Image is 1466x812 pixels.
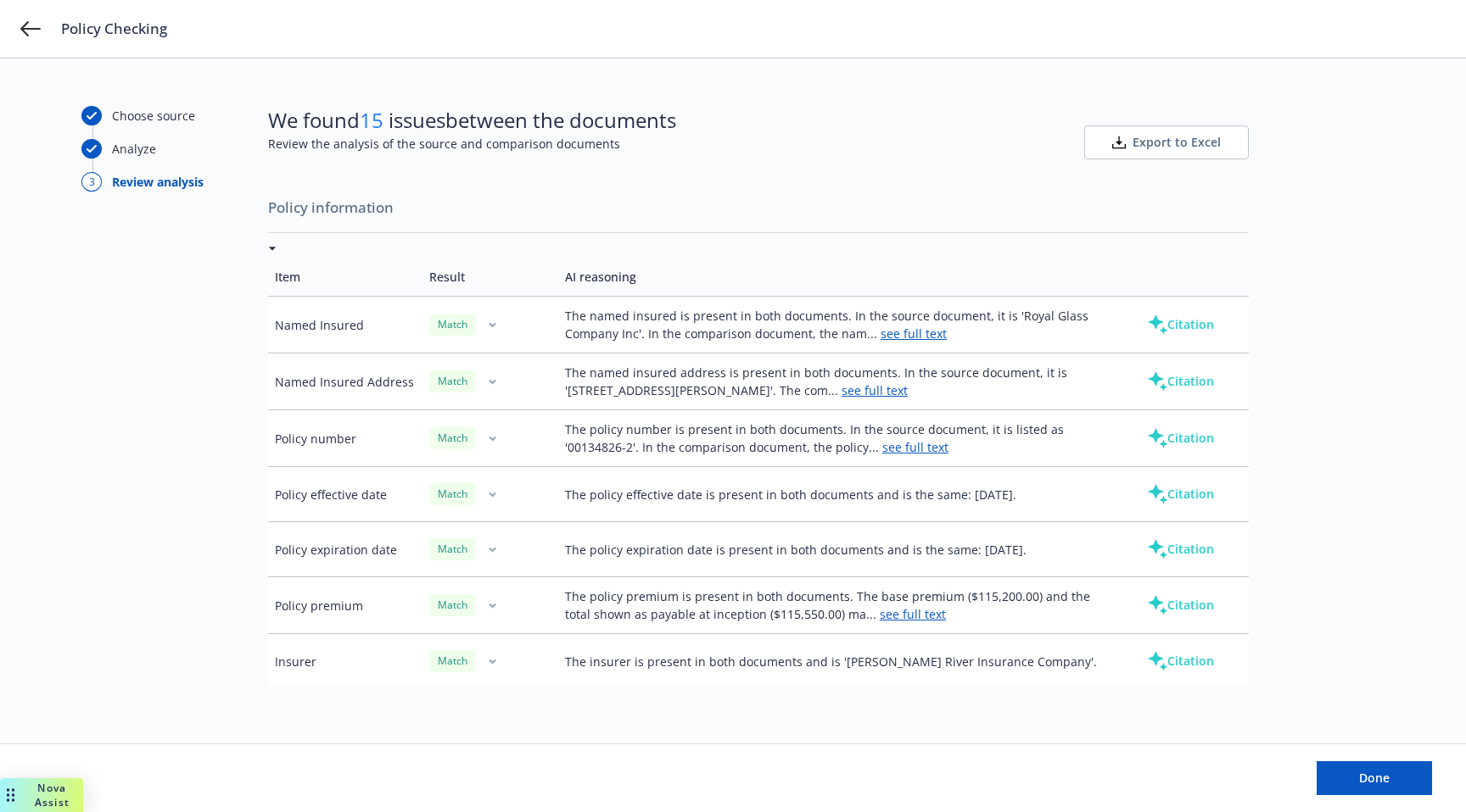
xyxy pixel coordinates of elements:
[112,107,195,125] div: Choose source
[881,325,947,342] a: see full text
[558,297,1113,353] td: The named insured is present in both documents. In the source document, it is 'Royal Glass Compan...
[35,781,70,809] span: Nova Assist
[268,135,676,153] span: Review the analysis of the source and comparison documents
[429,483,476,504] div: Match
[842,382,908,398] a: see full text
[429,594,476,615] div: Match
[422,258,558,297] td: Result
[429,650,476,671] div: Match
[268,410,422,467] td: Policy number
[268,297,422,353] td: Named Insured
[268,467,422,522] td: Policy effective date
[1120,477,1241,511] button: Citation
[112,173,204,191] div: Review analysis
[61,19,167,39] span: Policy Checking
[1359,770,1390,786] span: Done
[882,439,948,455] a: see full text
[429,538,476,559] div: Match
[880,606,946,622] a: see full text
[112,140,156,158] div: Analyze
[558,258,1113,297] td: AI reasoning
[429,370,476,392] div: Match
[268,522,422,577] td: Policy expiration date
[1084,125,1249,159] button: Export to Excel
[558,522,1113,577] td: The policy expiration date is present in both documents and is the same: [DATE].
[268,190,1249,225] span: Policy information
[1133,134,1221,151] span: Export to Excel
[1120,421,1241,455] button: Citation
[558,634,1113,689] td: The insurer is present in both documents and is '[PERSON_NAME] River Insurance Company'.
[1120,364,1241,398] button: Citation
[1120,532,1241,566] button: Citation
[268,577,422,634] td: Policy premium
[268,106,676,135] span: We found issues between the documents
[1120,308,1241,342] button: Citation
[1120,644,1241,678] button: Citation
[558,410,1113,467] td: The policy number is present in both documents. In the source document, it is listed as '00134826...
[268,258,422,297] td: Item
[268,634,422,689] td: Insurer
[268,353,422,410] td: Named Insured Address
[1120,588,1241,622] button: Citation
[558,467,1113,522] td: The policy effective date is present in both documents and is the same: [DATE].
[558,353,1113,410] td: The named insured address is present in both documents. In the source document, it is '[STREET_AD...
[558,577,1113,634] td: The policy premium is present in both documents. The base premium ($115,200.00) and the total sho...
[429,314,476,335] div: Match
[360,106,383,134] span: 15
[1317,761,1432,795] button: Done
[81,172,102,192] div: 3
[429,427,476,448] div: Match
